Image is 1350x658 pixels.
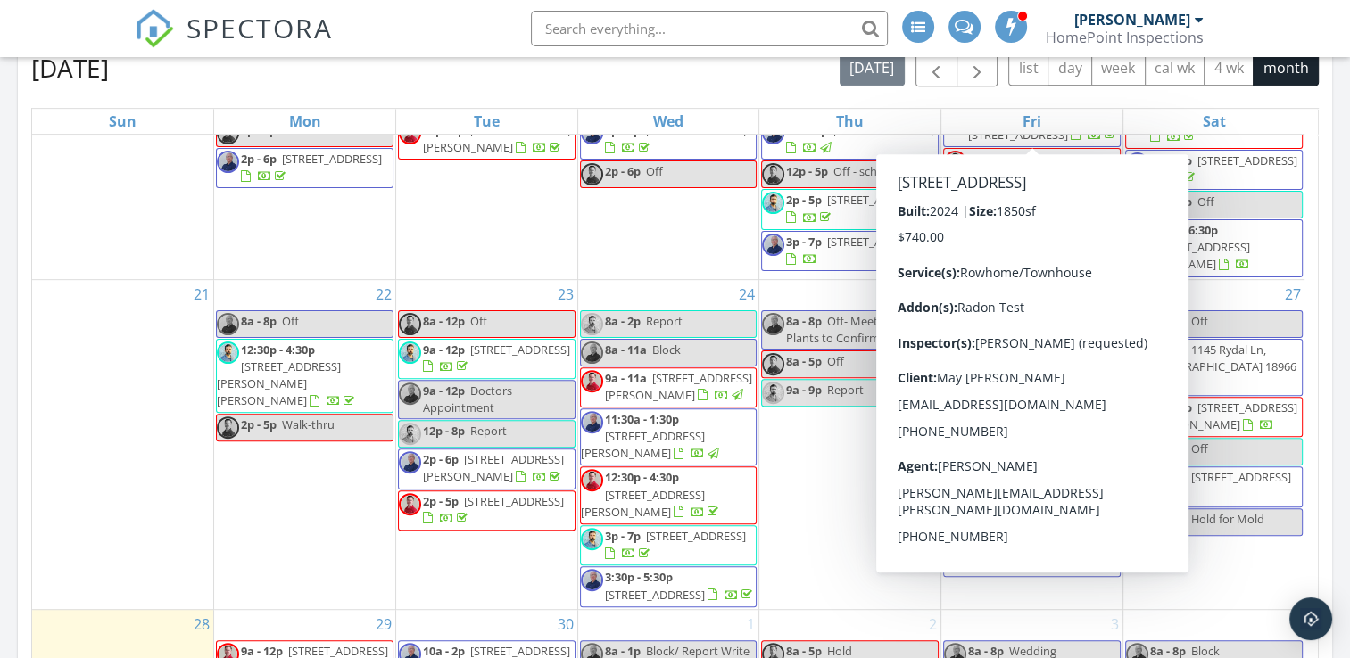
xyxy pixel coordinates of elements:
a: 3p - 7p [STREET_ADDRESS] [786,234,927,267]
a: Monday [286,109,325,134]
span: [STREET_ADDRESS][PERSON_NAME] [423,451,564,484]
span: 3:30p - 5:30p [605,569,673,585]
span: Off [1191,440,1208,456]
a: 3p - 7p [STREET_ADDRESS] [580,525,758,565]
td: Go to September 24, 2025 [577,279,759,609]
a: 4p - 7p [STREET_ADDRESS] [943,537,1121,577]
a: 4p - 7p [STREET_ADDRESS] [968,539,1109,572]
img: tom_2.jpg [399,423,421,445]
a: Go to September 23, 2025 [554,280,577,308]
a: 12:30p - 4:30p [STREET_ADDRESS][PERSON_NAME][PERSON_NAME] [216,339,393,414]
span: SPECTORA [186,9,333,46]
span: [STREET_ADDRESS] [1009,151,1109,167]
span: Report [646,313,683,329]
img: profile_pic_1.png [944,511,966,533]
span: Off [1197,193,1214,210]
a: Saturday [1198,109,1229,134]
span: 9a - 12p [423,341,465,358]
span: report [1009,482,1043,498]
a: 12:30p - 4:30p [STREET_ADDRESS][PERSON_NAME] [580,466,758,524]
img: tom_2.jpg [762,192,784,214]
a: 2p - 6p [STREET_ADDRESS] [605,122,746,155]
a: Go to September 29, 2025 [372,610,395,638]
span: Off- Meeting- Call PA Plants to Confirm Credits. [786,313,936,346]
span: 1p - 4p [968,151,1004,167]
span: Off [1191,313,1208,329]
a: 3p - 7p [STREET_ADDRESS] [605,528,746,561]
a: 10a - 1p [STREET_ADDRESS] [1125,150,1303,190]
td: Go to September 19, 2025 [941,19,1123,279]
span: [STREET_ADDRESS][PERSON_NAME] [581,487,705,520]
img: new_head_shot_2.jpg [217,313,239,335]
a: 9a - 2p 1145 Rydal Ln, [GEOGRAPHIC_DATA] 18966 [1125,339,1303,397]
img: new_head_shot_2.jpg [1126,341,1148,364]
a: 9a - 11a [STREET_ADDRESS][PERSON_NAME] [580,367,758,407]
span: [STREET_ADDRESS][PERSON_NAME] [581,428,705,461]
span: 2p - 6p [241,151,277,167]
img: tom_2.jpg [399,341,421,364]
img: new_head_shot_2.jpg [399,382,421,405]
img: new_head_shot_2.jpg [581,411,603,433]
img: new_head_shot_2.jpg [762,234,784,256]
a: Go to September 22, 2025 [372,280,395,308]
span: Off [470,313,487,329]
span: [STREET_ADDRESS] [470,341,570,358]
a: Go to September 26, 2025 [1099,280,1122,308]
span: [STREET_ADDRESS][PERSON_NAME] [423,122,570,155]
img: profile_pic_1.png [762,163,784,185]
span: Meeting [1022,354,1065,370]
img: tom_2.jpg [1126,440,1148,463]
a: 9a - 12p [STREET_ADDRESS][PERSON_NAME] [943,310,1121,350]
span: 10a - 1p [1150,152,1192,169]
a: 1p - 4p [STREET_ADDRESS] [943,148,1121,188]
span: 11:30a - 1:30p [605,411,679,427]
span: 8a - 11a [605,341,647,358]
img: new_head_shot_2.jpg [944,354,966,376]
span: 12:30p - 4:30p [605,469,679,485]
a: 2p - 5p [STREET_ADDRESS] [761,189,939,229]
div: HomePoint Inspections [1046,29,1204,46]
span: Doctors Appointment [423,382,512,415]
span: [STREET_ADDRESS][PERSON_NAME] [605,370,752,403]
button: month [1253,51,1319,86]
img: profile_pic_1.png [1126,399,1148,422]
img: new_head_shot_2.jpg [581,569,603,591]
span: Off [1009,511,1026,527]
a: Go to September 24, 2025 [735,280,758,308]
a: 9a - 12p [STREET_ADDRESS][PERSON_NAME] [968,313,1115,346]
span: 3p - 7p [605,528,641,544]
td: Go to September 23, 2025 [395,279,577,609]
span: 2p - 5p [968,511,1004,527]
td: Go to September 26, 2025 [941,279,1123,609]
a: Go to October 3, 2025 [1107,610,1122,638]
span: [STREET_ADDRESS] [968,458,1068,474]
img: profile_pic_1.png [762,353,784,375]
a: 3p - 7p [STREET_ADDRESS] [761,231,939,271]
a: Wednesday [650,109,687,134]
a: 10a - 1p [STREET_ADDRESS] [1150,152,1297,185]
a: Thursday [832,109,867,134]
button: Previous month [915,50,957,86]
a: 10a - 2p [STREET_ADDRESS] [786,122,933,155]
a: 3:30p - 5:30p [STREET_ADDRESS] [605,569,756,602]
span: 8a - 12p [423,313,465,329]
td: Go to September 22, 2025 [214,279,396,609]
a: 12p - 4p [STREET_ADDRESS][PERSON_NAME] [398,119,576,160]
span: [STREET_ADDRESS][PERSON_NAME] [1150,399,1297,432]
span: 8a - 8p [1150,313,1186,329]
a: 2p - 6p [STREET_ADDRESS][PERSON_NAME] [423,451,564,484]
span: 2p - 5p [1150,469,1186,485]
img: new_head_shot_2.jpg [1126,222,1148,244]
a: Go to October 2, 2025 [925,610,940,638]
a: Go to September 21, 2025 [190,280,213,308]
td: Go to September 18, 2025 [759,19,941,279]
img: tom_2.jpg [1126,193,1148,216]
span: 12:30p - 3:30p [968,440,1042,456]
span: 9a - 12p [423,382,465,399]
a: 10a - 1p [STREET_ADDRESS][PERSON_NAME] [1125,397,1303,437]
img: tom_2.jpg [944,192,966,214]
a: Go to September 30, 2025 [554,610,577,638]
span: 1145 Rydal Ln, [GEOGRAPHIC_DATA] 18966 [1150,341,1296,374]
button: Next month [957,50,998,86]
span: 9a - 9p [786,382,822,398]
